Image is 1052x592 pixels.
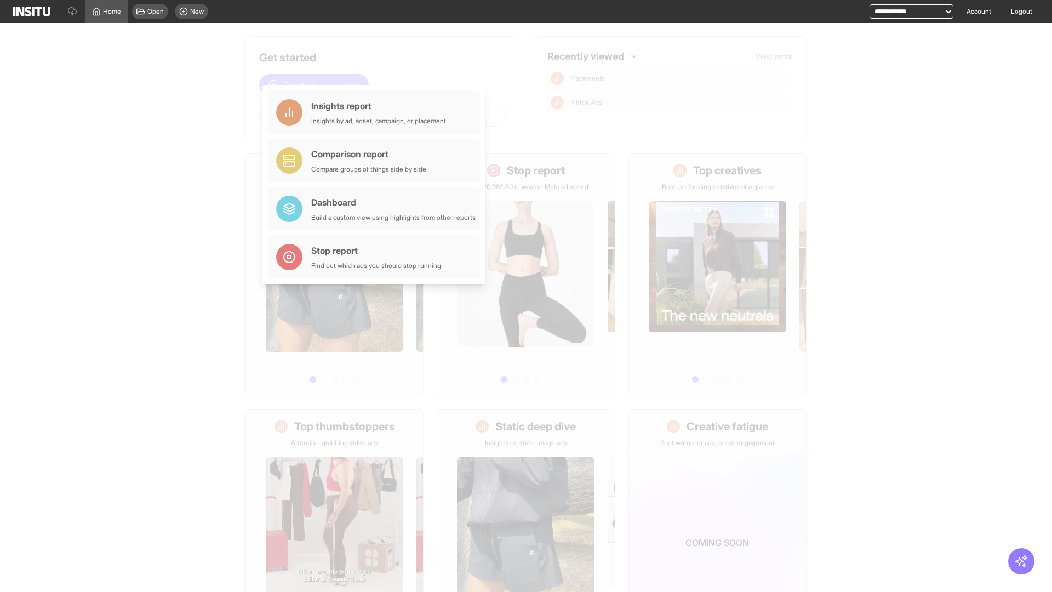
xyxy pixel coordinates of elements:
span: Open [147,7,164,16]
div: Stop report [311,244,441,257]
div: Dashboard [311,196,476,209]
span: New [190,7,204,16]
div: Find out which ads you should stop running [311,261,441,270]
div: Insights report [311,99,446,112]
span: Home [103,7,121,16]
div: Compare groups of things side by side [311,165,426,174]
img: Logo [13,7,50,16]
div: Comparison report [311,147,426,161]
div: Build a custom view using highlights from other reports [311,213,476,222]
div: Insights by ad, adset, campaign, or placement [311,117,446,126]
